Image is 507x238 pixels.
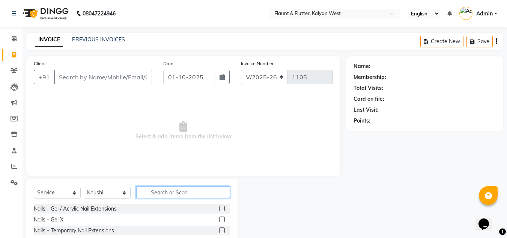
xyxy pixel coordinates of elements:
div: Last Visit: [354,106,379,114]
button: Create New [420,36,463,47]
span: Select & add items from the list below [34,93,333,168]
div: Membership: [354,73,386,81]
a: INVOICE [35,33,63,47]
div: Card on file: [354,95,384,103]
iframe: chat widget [475,208,499,230]
input: Search by Name/Mobile/Email/Code [54,70,152,84]
label: Invoice Number [241,60,274,67]
button: Save [466,36,493,47]
img: logo [19,3,71,24]
div: Name: [354,62,370,70]
div: Nails - Gel X [34,216,63,224]
span: Admin [476,10,493,18]
img: Admin [459,7,472,20]
label: Client [34,60,46,67]
label: Date [163,60,173,67]
div: Points: [354,117,370,125]
input: Search or Scan [136,186,230,198]
div: Nails - Gel / Acrylic Nail Extensions [34,205,117,213]
button: +91 [34,70,55,84]
a: PREVIOUS INVOICES [72,36,125,43]
div: Nails - Temporary Nail Extensions [34,227,114,235]
div: Total Visits: [354,84,383,92]
b: 08047224946 [83,3,116,24]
